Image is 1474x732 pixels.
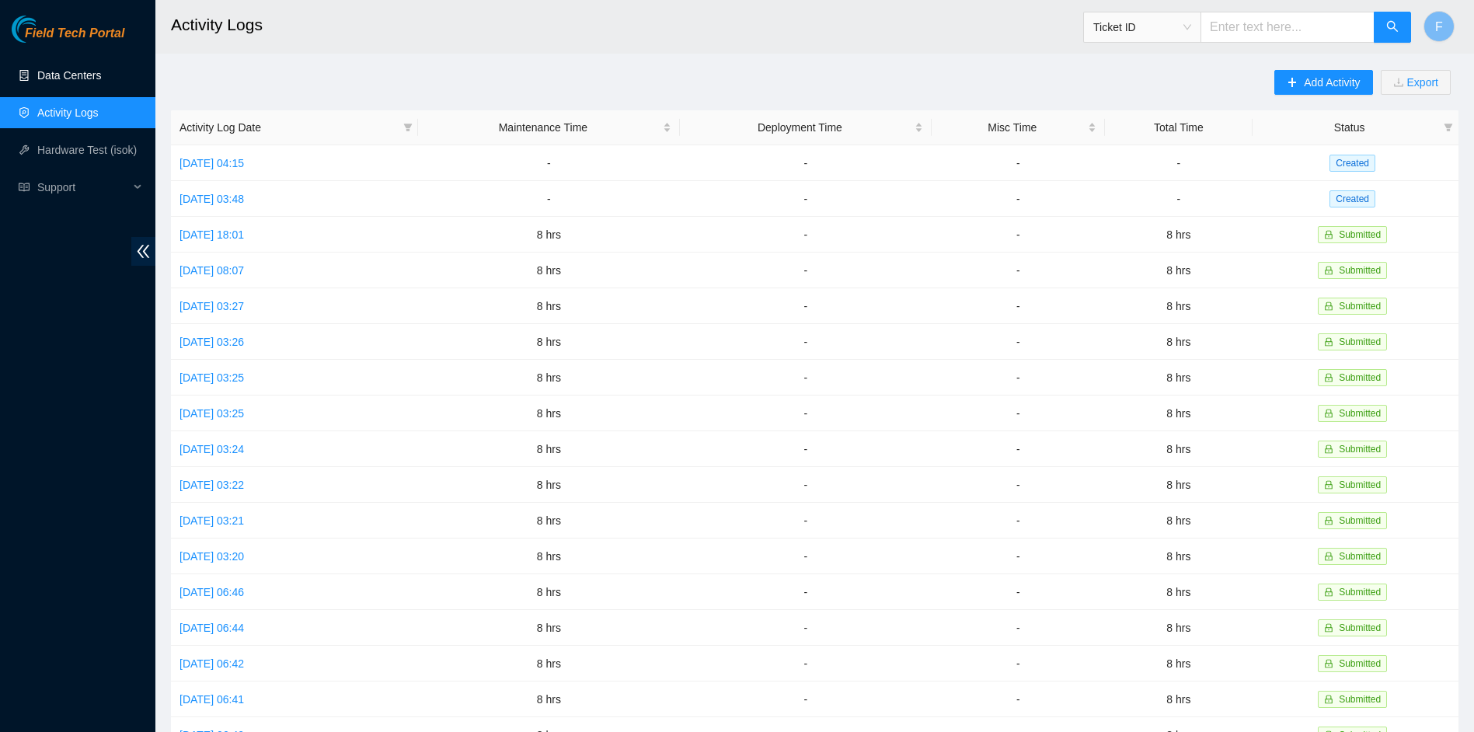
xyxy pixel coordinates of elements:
[680,574,932,610] td: -
[403,123,413,132] span: filter
[37,106,99,119] a: Activity Logs
[179,622,244,634] a: [DATE] 06:44
[1105,681,1253,717] td: 8 hrs
[418,503,680,539] td: 8 hrs
[37,69,101,82] a: Data Centers
[179,407,244,420] a: [DATE] 03:25
[932,396,1104,431] td: -
[179,193,244,205] a: [DATE] 03:48
[1324,373,1333,382] span: lock
[19,182,30,193] span: read
[1423,11,1455,42] button: F
[932,145,1104,181] td: -
[680,610,932,646] td: -
[418,681,680,717] td: 8 hrs
[1105,574,1253,610] td: 8 hrs
[179,300,244,312] a: [DATE] 03:27
[418,539,680,574] td: 8 hrs
[680,181,932,217] td: -
[680,396,932,431] td: -
[179,371,244,384] a: [DATE] 03:25
[1339,622,1381,633] span: Submitted
[418,360,680,396] td: 8 hrs
[1324,302,1333,311] span: lock
[12,28,124,48] a: Akamai TechnologiesField Tech Portal
[418,288,680,324] td: 8 hrs
[1324,409,1333,418] span: lock
[1324,516,1333,525] span: lock
[400,116,416,139] span: filter
[680,503,932,539] td: -
[1441,116,1456,139] span: filter
[932,539,1104,574] td: -
[179,550,244,563] a: [DATE] 03:20
[1105,145,1253,181] td: -
[1339,515,1381,526] span: Submitted
[680,145,932,181] td: -
[1324,230,1333,239] span: lock
[680,467,932,503] td: -
[1339,336,1381,347] span: Submitted
[1339,265,1381,276] span: Submitted
[418,574,680,610] td: 8 hrs
[1304,74,1360,91] span: Add Activity
[680,646,932,681] td: -
[680,431,932,467] td: -
[1105,217,1253,253] td: 8 hrs
[680,324,932,360] td: -
[1105,646,1253,681] td: 8 hrs
[932,288,1104,324] td: -
[1324,623,1333,633] span: lock
[932,217,1104,253] td: -
[932,467,1104,503] td: -
[1339,694,1381,705] span: Submitted
[1324,552,1333,561] span: lock
[932,181,1104,217] td: -
[179,514,244,527] a: [DATE] 03:21
[932,431,1104,467] td: -
[1105,539,1253,574] td: 8 hrs
[1339,551,1381,562] span: Submitted
[1105,503,1253,539] td: 8 hrs
[25,26,124,41] span: Field Tech Portal
[1105,467,1253,503] td: 8 hrs
[1105,324,1253,360] td: 8 hrs
[932,681,1104,717] td: -
[1105,360,1253,396] td: 8 hrs
[1324,444,1333,454] span: lock
[1324,480,1333,490] span: lock
[1105,610,1253,646] td: 8 hrs
[179,228,244,241] a: [DATE] 18:01
[680,288,932,324] td: -
[1374,12,1411,43] button: search
[1105,110,1253,145] th: Total Time
[1339,229,1381,240] span: Submitted
[131,237,155,266] span: double-left
[1287,77,1298,89] span: plus
[1339,479,1381,490] span: Submitted
[1329,155,1375,172] span: Created
[418,610,680,646] td: 8 hrs
[932,610,1104,646] td: -
[179,157,244,169] a: [DATE] 04:15
[1105,431,1253,467] td: 8 hrs
[932,646,1104,681] td: -
[680,681,932,717] td: -
[418,467,680,503] td: 8 hrs
[932,503,1104,539] td: -
[1339,658,1381,669] span: Submitted
[179,657,244,670] a: [DATE] 06:42
[1324,695,1333,704] span: lock
[1339,444,1381,455] span: Submitted
[1329,190,1375,207] span: Created
[1339,408,1381,419] span: Submitted
[1381,70,1451,95] button: downloadExport
[680,360,932,396] td: -
[418,431,680,467] td: 8 hrs
[418,145,680,181] td: -
[932,324,1104,360] td: -
[179,336,244,348] a: [DATE] 03:26
[1339,372,1381,383] span: Submitted
[1324,266,1333,275] span: lock
[1105,253,1253,288] td: 8 hrs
